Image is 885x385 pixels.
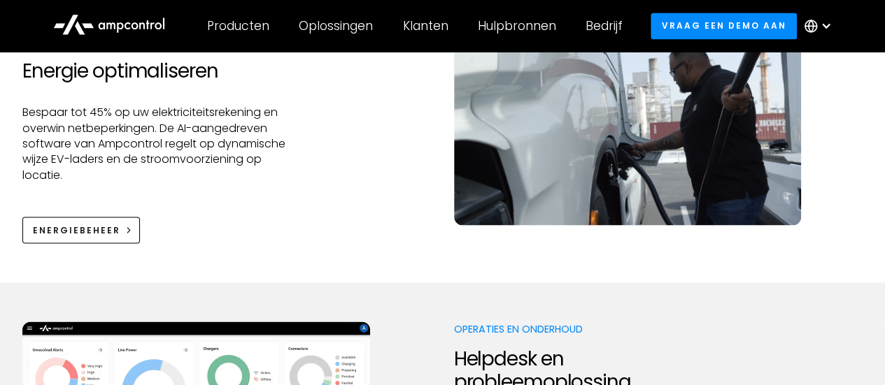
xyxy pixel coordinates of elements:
div: Hulpbronnen [478,18,556,34]
div: Producten [207,18,269,34]
div: Bedrijf [586,18,623,34]
p: Operaties en onderhoud [454,321,720,335]
a: Energiebeheer [22,217,140,242]
h2: Energie optimaliseren [22,59,288,83]
div: Oplossingen [299,18,373,34]
div: Klanten [403,18,448,34]
a: Vraag een demo aan [651,13,797,38]
p: Bespaar tot 45% op uw elektriciteitsrekening en overwin netbeperkingen. De AI-aangedreven softwar... [22,105,288,183]
div: Energiebeheer [33,224,120,236]
img: Oplaadoplossingen voor elektrische voertuigen van Ampcontrol voor energiebeheer [454,34,802,225]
